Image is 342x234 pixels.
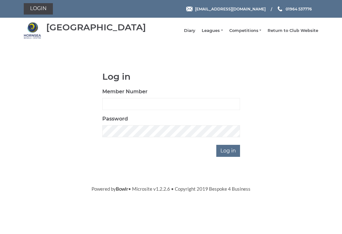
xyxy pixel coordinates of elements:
a: Leagues [202,28,223,34]
a: Competitions [229,28,261,34]
img: Email [186,7,193,11]
a: Email [EMAIL_ADDRESS][DOMAIN_NAME] [186,6,266,12]
a: Login [24,3,53,15]
a: Phone us 01964 537776 [277,6,312,12]
label: Member Number [102,88,148,95]
img: Phone us [278,6,282,11]
span: 01964 537776 [286,6,312,11]
img: Hornsea Bowls Centre [24,22,41,39]
a: Return to Club Website [268,28,318,34]
a: Diary [184,28,195,34]
span: [EMAIL_ADDRESS][DOMAIN_NAME] [195,6,266,11]
a: Bowlr [116,186,128,192]
label: Password [102,115,128,123]
input: Log in [216,145,240,157]
span: Powered by • Microsite v1.2.2.6 • Copyright 2019 Bespoke 4 Business [92,186,250,192]
h1: Log in [102,72,240,82]
div: [GEOGRAPHIC_DATA] [46,22,146,32]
